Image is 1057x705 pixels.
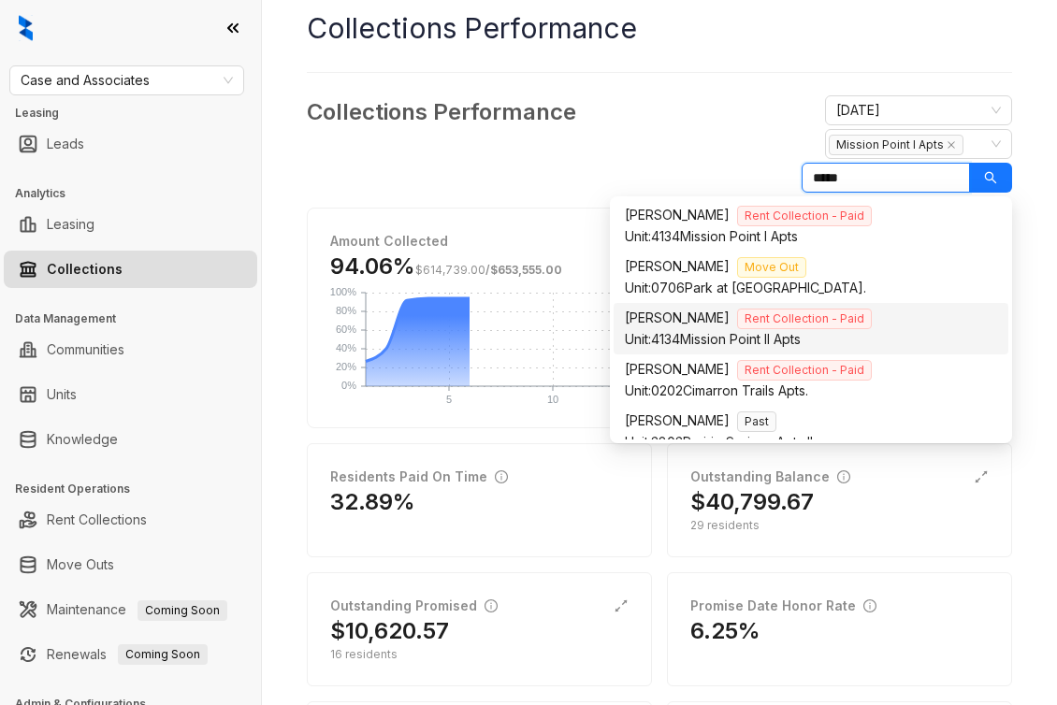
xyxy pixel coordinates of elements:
[336,342,356,353] text: 40%
[737,257,806,278] span: Move Out
[625,331,680,347] span: Unit: 4134
[683,434,813,450] span: Prairie Springs Apts II
[336,324,356,335] text: 60%
[737,360,872,381] span: Rent Collection - Paid
[47,125,84,163] a: Leads
[47,546,114,583] a: Move Outs
[47,421,118,458] a: Knowledge
[485,599,498,612] span: info-circle
[837,470,850,483] span: info-circle
[118,644,208,665] span: Coming Soon
[330,252,562,281] h3: 94.06%
[625,207,730,223] span: [PERSON_NAME]
[690,467,850,487] div: Outstanding Balance
[15,185,261,202] h3: Analytics
[330,286,356,297] text: 100%
[307,95,576,129] h3: Collections Performance
[625,361,730,377] span: [PERSON_NAME]
[19,15,33,41] img: logo
[625,382,683,398] span: Unit: 0202
[614,598,629,613] span: expand-alt
[4,591,257,628] li: Maintenance
[330,646,629,663] div: 16 residents
[690,517,989,534] div: 29 residents
[4,376,257,413] li: Units
[683,382,808,398] span: Cimarron Trails Apts.
[4,501,257,539] li: Rent Collections
[625,309,730,325] span: [PERSON_NAME]
[4,125,257,163] li: Leads
[415,263,562,277] span: /
[625,412,730,428] span: [PERSON_NAME]
[547,394,558,405] text: 10
[685,280,866,295] span: Park at [GEOGRAPHIC_DATA].
[4,251,257,288] li: Collections
[4,636,257,673] li: Renewals
[947,140,956,150] span: close
[690,596,876,616] div: Promise Date Honor Rate
[495,470,508,483] span: info-circle
[47,206,94,243] a: Leasing
[690,616,760,646] h2: 6.25%
[21,66,233,94] span: Case and Associates
[4,421,257,458] li: Knowledge
[984,171,997,184] span: search
[15,105,261,122] h3: Leasing
[330,233,448,249] strong: Amount Collected
[836,96,1001,124] span: October 2025
[490,263,562,277] span: $653,555.00
[341,380,356,391] text: 0%
[330,487,415,517] h2: 32.89%
[138,600,227,621] span: Coming Soon
[680,331,801,347] span: Mission Point II Apts
[625,228,680,244] span: Unit: 4134
[737,206,872,226] span: Rent Collection - Paid
[336,305,356,316] text: 80%
[680,228,798,244] span: Mission Point I Apts
[974,469,989,484] span: expand-alt
[737,411,776,432] span: Past
[446,394,452,405] text: 5
[307,7,1012,50] h1: Collections Performance
[330,467,508,487] div: Residents Paid On Time
[47,251,123,288] a: Collections
[863,599,876,612] span: info-circle
[737,309,872,329] span: Rent Collection - Paid
[336,361,356,372] text: 20%
[15,481,261,497] h3: Resident Operations
[625,258,730,274] span: [PERSON_NAME]
[625,434,683,450] span: Unit: 3803
[4,546,257,583] li: Move Outs
[690,487,814,517] h2: $40,799.67
[4,206,257,243] li: Leasing
[47,501,147,539] a: Rent Collections
[4,331,257,368] li: Communities
[625,280,685,295] span: Unit: 0706
[330,596,498,616] div: Outstanding Promised
[15,310,261,327] h3: Data Management
[47,636,208,673] a: RenewalsComing Soon
[829,135,963,155] span: Mission Point I Apts
[47,376,77,413] a: Units
[415,263,485,277] span: $614,739.00
[47,331,124,368] a: Communities
[330,616,449,646] h2: $10,620.57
